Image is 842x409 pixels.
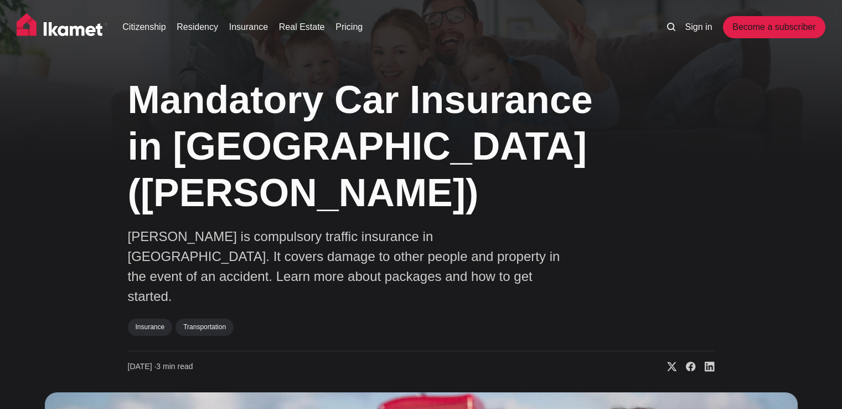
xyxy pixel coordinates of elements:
[658,361,677,372] a: Share on X
[128,319,173,335] a: Insurance
[696,361,715,372] a: Share on Linkedin
[723,16,825,38] a: Become a subscriber
[128,361,193,372] time: 3 min read
[177,21,218,34] a: Residency
[685,21,712,34] a: Sign in
[128,76,604,216] h1: Mandatory Car Insurance in [GEOGRAPHIC_DATA] ([PERSON_NAME])
[128,227,571,306] p: [PERSON_NAME] is compulsory traffic insurance in [GEOGRAPHIC_DATA]. It covers damage to other peo...
[279,21,325,34] a: Real Estate
[122,21,166,34] a: Citizenship
[175,319,234,335] a: Transportation
[677,361,696,372] a: Share on Facebook
[229,21,268,34] a: Insurance
[335,21,363,34] a: Pricing
[17,13,107,41] img: Ikamet home
[128,362,157,371] span: [DATE] ∙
